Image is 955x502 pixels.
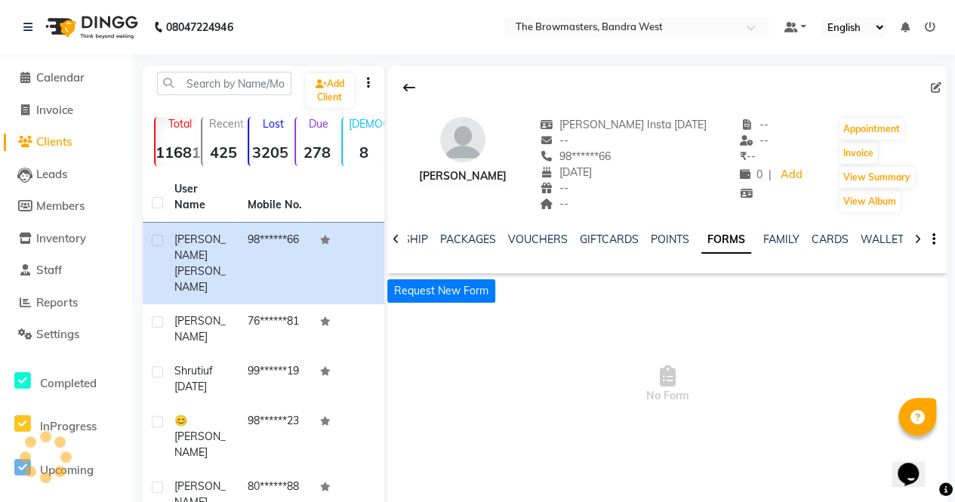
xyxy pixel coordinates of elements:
[4,230,128,248] a: Inventory
[393,73,425,102] div: Back to Client
[4,198,128,215] a: Members
[299,117,338,131] p: Due
[839,119,904,140] button: Appointment
[36,263,62,277] span: Staff
[40,419,97,433] span: InProgress
[839,167,914,188] button: View Summary
[174,314,226,343] span: [PERSON_NAME]
[540,118,707,131] span: [PERSON_NAME] Insta [DATE]
[419,168,507,184] div: [PERSON_NAME]
[36,134,72,149] span: Clients
[36,295,78,310] span: Reports
[36,199,85,213] span: Members
[892,442,940,487] iframe: chat widget
[39,6,142,48] img: logo
[36,103,73,117] span: Invoice
[165,172,239,223] th: User Name
[343,143,385,162] strong: 8
[174,364,203,377] span: Shruti
[4,134,128,151] a: Clients
[156,143,198,162] strong: 11681
[349,117,385,131] p: [DEMOGRAPHIC_DATA]
[36,167,67,181] span: Leads
[249,143,291,162] strong: 3205
[740,134,769,147] span: --
[202,143,245,162] strong: 425
[174,414,226,459] span: 😊[PERSON_NAME]
[540,165,592,179] span: [DATE]
[839,191,900,212] button: View Album
[239,172,312,223] th: Mobile No.
[208,117,245,131] p: Recent
[36,70,85,85] span: Calendar
[4,102,128,119] a: Invoice
[255,117,291,131] p: Lost
[740,149,747,163] span: ₹
[162,117,198,131] p: Total
[40,376,97,390] span: Completed
[4,262,128,279] a: Staff
[540,134,568,147] span: --
[540,197,568,211] span: --
[701,226,751,254] a: FORMS
[839,143,877,164] button: Invoice
[387,279,495,303] button: Request New Form
[4,294,128,312] a: Reports
[174,233,226,262] span: [PERSON_NAME]
[740,149,756,163] span: --
[740,168,762,181] span: 0
[157,72,291,95] input: Search by Name/Mobile/Email/Code
[174,264,226,294] span: [PERSON_NAME]
[540,181,568,195] span: --
[440,233,496,246] a: PACKAGES
[296,143,338,162] strong: 278
[440,117,485,162] img: avatar
[740,118,769,131] span: --
[4,166,128,183] a: Leads
[508,233,568,246] a: VOUCHERS
[166,6,233,48] b: 08047224946
[580,233,639,246] a: GIFTCARDS
[36,327,79,341] span: Settings
[387,309,947,460] span: No Form
[812,233,849,246] a: CARDS
[769,167,772,183] span: |
[4,326,128,343] a: Settings
[36,231,86,245] span: Inventory
[861,233,904,246] a: WALLET
[763,233,799,246] a: FAMILY
[651,233,689,246] a: POINTS
[778,165,804,186] a: Add
[306,73,354,108] a: Add Client
[4,69,128,87] a: Calendar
